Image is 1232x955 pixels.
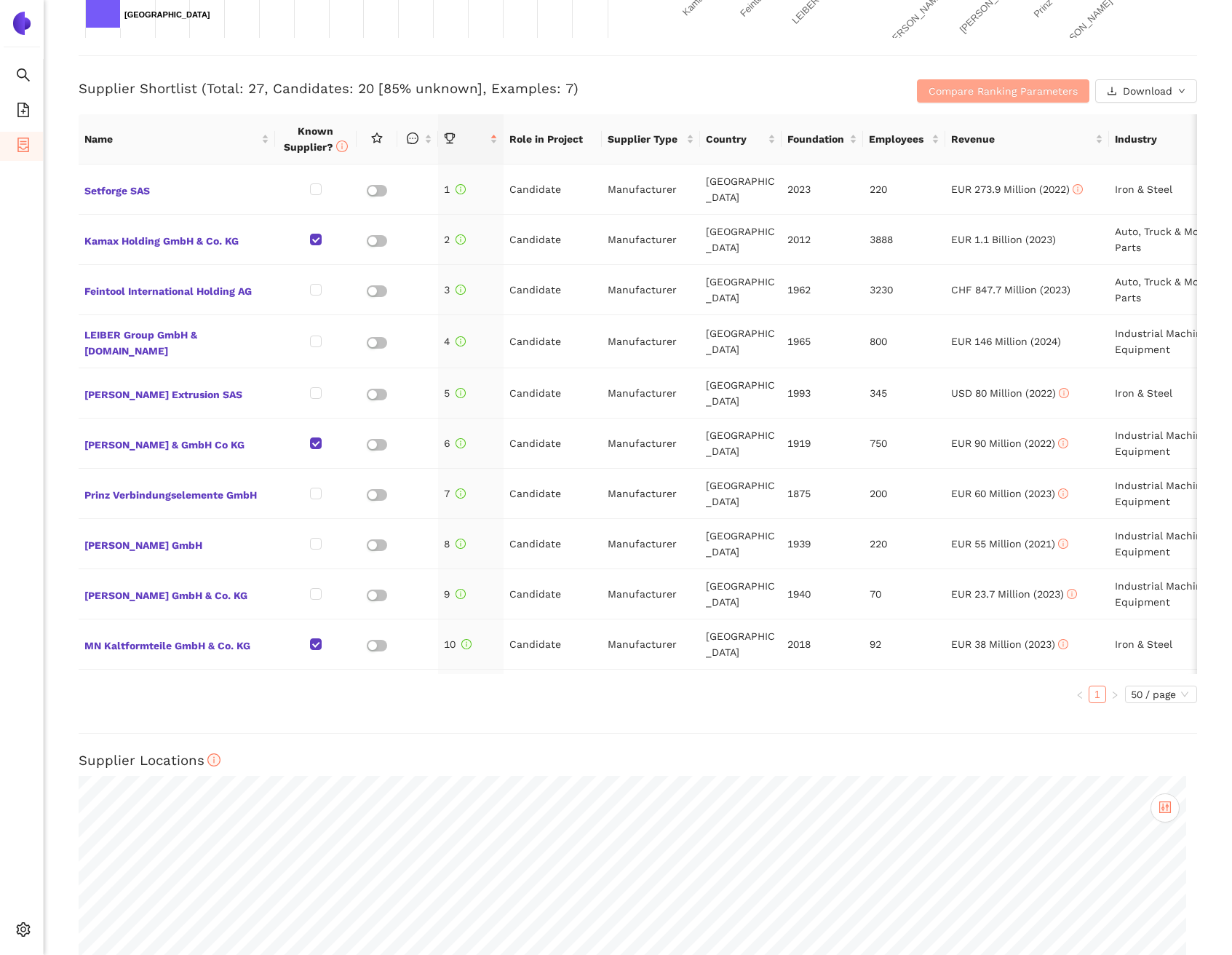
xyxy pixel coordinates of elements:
[1159,801,1172,814] span: control
[951,538,1068,550] span: EUR 55 Million (2021)
[602,619,700,670] td: Manufacturer
[951,183,1083,195] span: EUR 273.9 Million (2022)
[700,215,782,265] td: [GEOGRAPHIC_DATA]
[700,519,782,569] td: [GEOGRAPHIC_DATA]
[700,419,782,469] td: [GEOGRAPHIC_DATA]
[951,638,1068,650] span: EUR 38 Million (2023)
[782,165,863,215] td: 2023
[84,230,269,249] span: Kamax Holding GmbH & Co. KG
[456,234,466,245] span: info-circle
[461,639,472,649] span: info-circle
[504,368,602,419] td: Candidate
[700,265,782,315] td: [GEOGRAPHIC_DATA]
[864,469,945,519] td: 200
[782,569,863,619] td: 1940
[782,670,863,723] td: 1940
[444,387,466,399] span: 5
[1073,184,1083,194] span: info-circle
[1106,686,1124,703] button: right
[700,165,782,215] td: [GEOGRAPHIC_DATA]
[207,753,221,767] span: info-circle
[782,215,863,265] td: 2012
[504,519,602,569] td: Candidate
[504,569,602,619] td: Candidate
[1110,691,1119,700] span: right
[951,284,1070,296] span: CHF 847.7 Million (2023)
[444,437,466,449] span: 6
[1089,686,1106,703] li: 1
[504,315,602,368] td: Candidate
[602,165,700,215] td: Manufacturer
[917,79,1089,103] button: Compare Ranking Parameters
[456,388,466,398] span: info-circle
[945,114,1109,165] th: this column's title is Revenue,this column is sortable
[602,265,700,315] td: Manufacturer
[456,336,466,346] span: info-circle
[444,488,466,499] span: 7
[864,165,945,215] td: 220
[504,265,602,315] td: Candidate
[456,285,466,295] span: info-circle
[444,234,466,245] span: 2
[602,215,700,265] td: Manufacturer
[602,368,700,419] td: Manufacturer
[16,917,31,946] span: setting
[456,438,466,448] span: info-circle
[1058,539,1068,549] span: info-circle
[84,384,269,403] span: [PERSON_NAME] Extrusion SAS
[79,114,275,165] th: this column's title is Name,this column is sortable
[864,569,945,619] td: 70
[602,519,700,569] td: Manufacturer
[787,131,846,147] span: Foundation
[444,183,466,195] span: 1
[16,63,31,92] span: search
[79,79,824,98] h3: Supplier Shortlist (Total: 27, Candidates: 20 [85% unknown], Examples: 7)
[700,368,782,419] td: [GEOGRAPHIC_DATA]
[700,114,782,165] th: this column's title is Country,this column is sortable
[602,114,700,165] th: this column's title is Supplier Type,this column is sortable
[444,638,472,650] span: 10
[706,131,765,147] span: Country
[782,114,863,165] th: this column's title is Foundation,this column is sortable
[864,670,945,723] td: 169
[864,215,945,265] td: 3888
[782,519,863,569] td: 1939
[284,125,348,153] span: Known Supplier?
[951,387,1069,399] span: USD 80 Million (2022)
[700,619,782,670] td: [GEOGRAPHIC_DATA]
[951,488,1068,499] span: EUR 60 Million (2023)
[782,619,863,670] td: 2018
[16,98,31,127] span: file-add
[444,538,466,550] span: 8
[504,215,602,265] td: Candidate
[84,585,269,603] span: [PERSON_NAME] GmbH & Co. KG
[1071,686,1089,703] button: left
[1058,488,1068,499] span: info-circle
[1095,79,1197,103] button: downloadDownloaddown
[1067,589,1077,599] span: info-circle
[782,315,863,368] td: 1965
[397,114,438,165] th: this column is sortable
[869,131,928,147] span: Employees
[1131,686,1191,702] span: 50 / page
[504,619,602,670] td: Candidate
[951,234,1056,245] span: EUR 1.1 Billion (2023)
[1089,686,1105,702] a: 1
[456,184,466,194] span: info-circle
[700,315,782,368] td: [GEOGRAPHIC_DATA]
[951,131,1092,147] span: Revenue
[16,132,31,162] span: container
[1125,686,1197,703] div: Page Size
[864,265,945,315] td: 3230
[608,131,683,147] span: Supplier Type
[864,519,945,569] td: 220
[602,670,700,723] td: Manufacturer
[602,569,700,619] td: Manufacturer
[444,588,466,600] span: 9
[782,419,863,469] td: 1919
[456,589,466,599] span: info-circle
[700,670,782,723] td: [GEOGRAPHIC_DATA]
[84,484,269,503] span: Prinz Verbindungselemente GmbH
[951,336,1061,347] span: EUR 146 Million (2024)
[782,469,863,519] td: 1875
